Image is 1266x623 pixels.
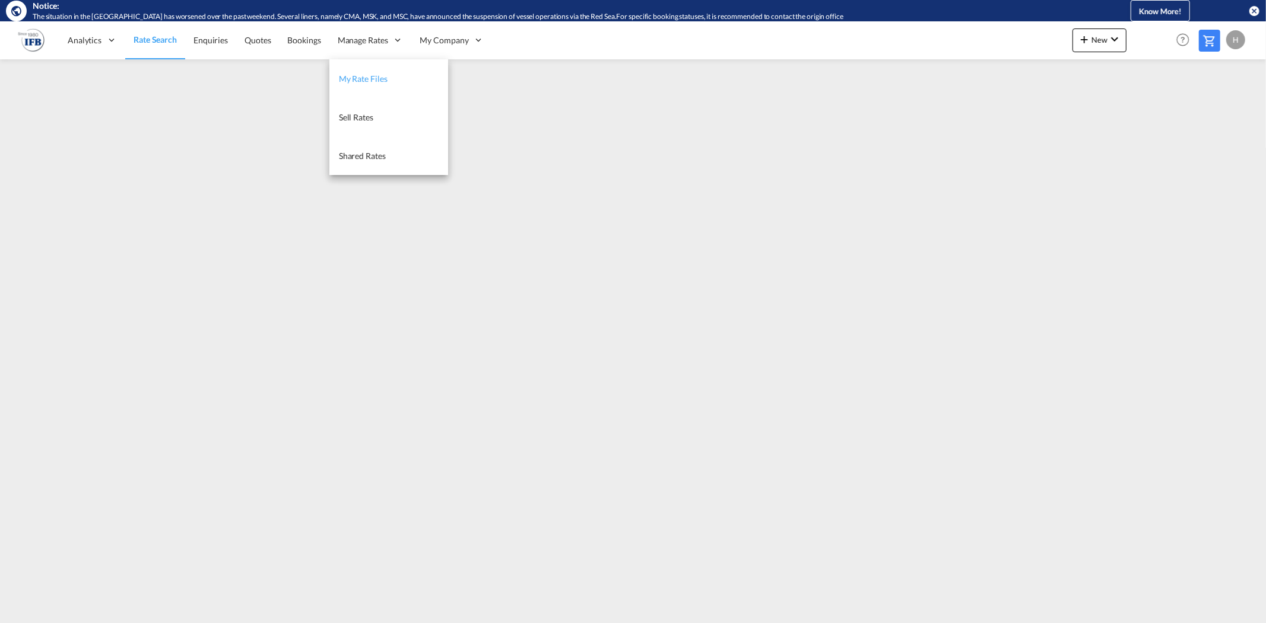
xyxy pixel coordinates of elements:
[288,35,321,45] span: Bookings
[134,34,177,44] span: Rate Search
[1073,28,1127,52] button: icon-plus 400-fgNewicon-chevron-down
[1226,30,1245,49] div: H
[1248,5,1260,17] button: icon-close-circle
[329,21,412,59] div: Manage Rates
[280,21,329,59] a: Bookings
[1173,30,1199,51] div: Help
[125,21,185,59] a: Rate Search
[245,35,271,45] span: Quotes
[329,98,448,136] a: Sell Rates
[193,35,228,45] span: Enquiries
[33,12,1072,22] div: The situation in the Red Sea has worsened over the past weekend. Several liners, namely CMA, MSK,...
[1139,7,1182,16] span: Know More!
[412,21,493,59] div: My Company
[185,21,236,59] a: Enquiries
[1077,32,1092,46] md-icon: icon-plus 400-fg
[1173,30,1193,50] span: Help
[236,21,279,59] a: Quotes
[329,59,448,98] a: My Rate Files
[68,34,101,46] span: Analytics
[339,151,386,161] span: Shared Rates
[420,34,469,46] span: My Company
[338,34,388,46] span: Manage Rates
[1077,35,1122,44] span: New
[329,136,448,175] a: Shared Rates
[18,27,45,53] img: b628ab10256c11eeb52753acbc15d091.png
[59,21,125,59] div: Analytics
[339,74,388,84] span: My Rate Files
[11,5,23,17] md-icon: icon-earth
[339,112,373,122] span: Sell Rates
[1108,32,1122,46] md-icon: icon-chevron-down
